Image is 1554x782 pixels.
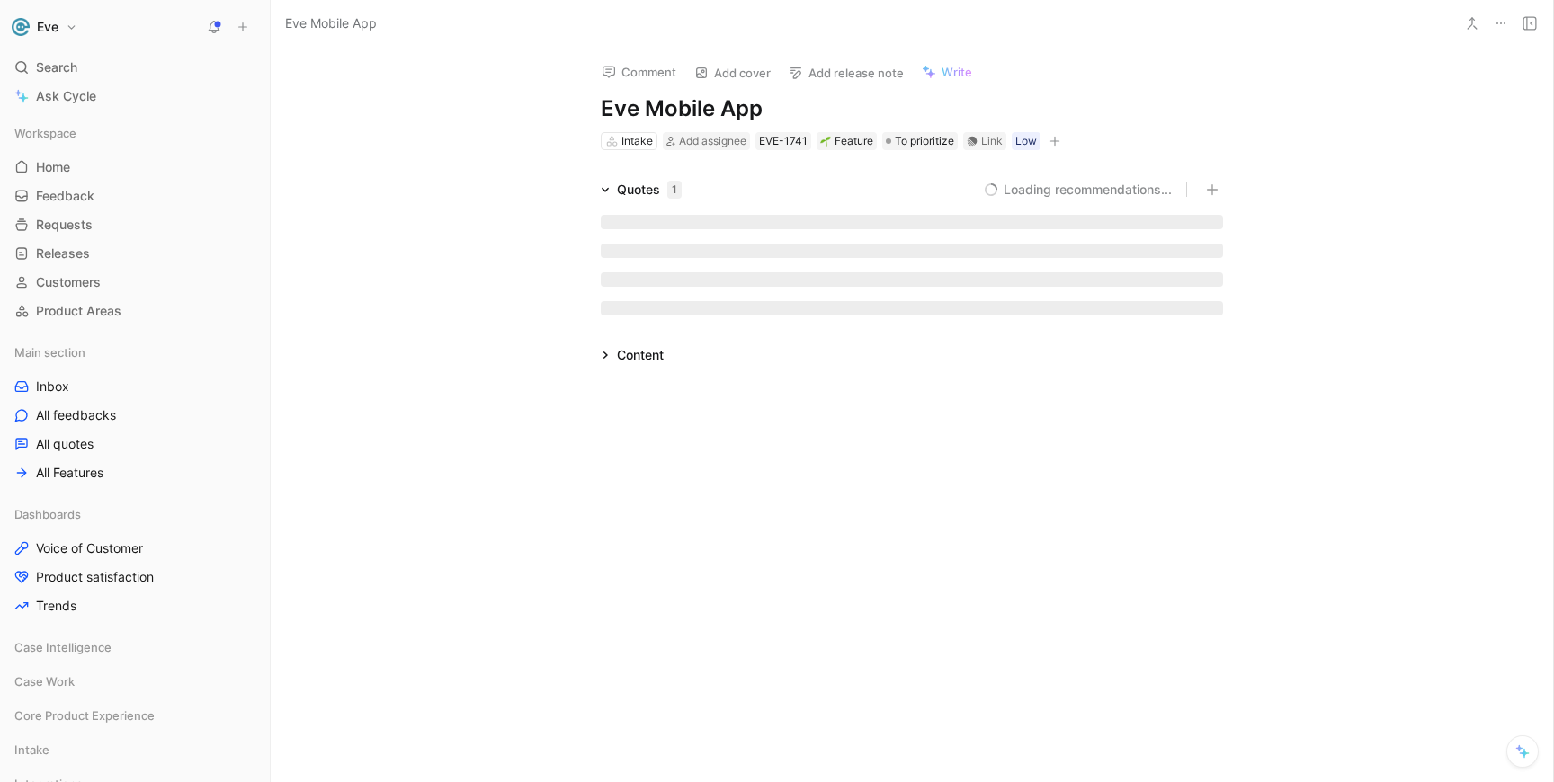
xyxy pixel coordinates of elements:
[7,373,263,400] a: Inbox
[36,435,94,453] span: All quotes
[594,59,684,84] button: Comment
[7,592,263,619] a: Trends
[36,406,116,424] span: All feedbacks
[781,60,912,85] button: Add release note
[621,132,653,150] div: Intake
[820,136,831,147] img: 🌱
[686,60,779,85] button: Add cover
[7,154,263,181] a: Home
[617,179,682,200] div: Quotes
[7,736,263,769] div: Intake
[817,132,877,150] div: 🌱Feature
[594,344,671,366] div: Content
[36,158,70,176] span: Home
[594,179,689,200] div: Quotes1
[7,668,263,695] div: Case Work
[14,706,155,724] span: Core Product Experience
[36,464,103,482] span: All Features
[7,211,263,238] a: Requests
[14,343,85,361] span: Main section
[679,134,746,147] span: Add assignee
[36,57,77,78] span: Search
[981,132,1003,150] div: Link
[36,597,76,615] span: Trends
[7,182,263,209] a: Feedback
[984,179,1172,200] button: Loading recommendations...
[914,59,980,84] button: Write
[7,298,263,324] a: Product Areas
[7,501,263,528] div: Dashboards
[601,94,1223,123] h1: Eve Mobile App
[7,83,263,110] a: Ask Cycle
[7,459,263,486] a: All Features
[36,568,154,586] span: Product satisfaction
[36,378,69,395] span: Inbox
[895,132,954,150] span: To prioritize
[7,702,263,734] div: Core Product Experience
[285,13,377,34] span: Eve Mobile App
[7,240,263,267] a: Releases
[36,216,93,234] span: Requests
[667,181,682,199] div: 1
[14,672,75,690] span: Case Work
[7,339,263,486] div: Main sectionInboxAll feedbacksAll quotesAll Features
[37,19,58,35] h1: Eve
[1015,132,1037,150] div: Low
[7,668,263,700] div: Case Work
[7,339,263,366] div: Main section
[12,18,30,36] img: Eve
[14,124,76,142] span: Workspace
[7,431,263,458] a: All quotes
[14,638,112,656] span: Case Intelligence
[7,120,263,147] div: Workspace
[942,64,972,80] span: Write
[36,244,90,262] span: Releases
[7,402,263,429] a: All feedbacks
[7,634,263,666] div: Case Intelligence
[36,85,96,107] span: Ask Cycle
[7,564,263,591] a: Product satisfaction
[7,535,263,562] a: Voice of Customer
[36,187,94,205] span: Feedback
[7,702,263,729] div: Core Product Experience
[7,269,263,296] a: Customers
[7,54,263,81] div: Search
[820,132,873,150] div: Feature
[14,741,49,759] span: Intake
[36,539,143,557] span: Voice of Customer
[14,505,81,523] span: Dashboards
[7,14,82,40] button: EveEve
[7,501,263,619] div: DashboardsVoice of CustomerProduct satisfactionTrends
[7,634,263,661] div: Case Intelligence
[36,302,121,320] span: Product Areas
[882,132,958,150] div: To prioritize
[36,273,101,291] span: Customers
[759,132,808,150] div: EVE-1741
[617,344,664,366] div: Content
[7,736,263,763] div: Intake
